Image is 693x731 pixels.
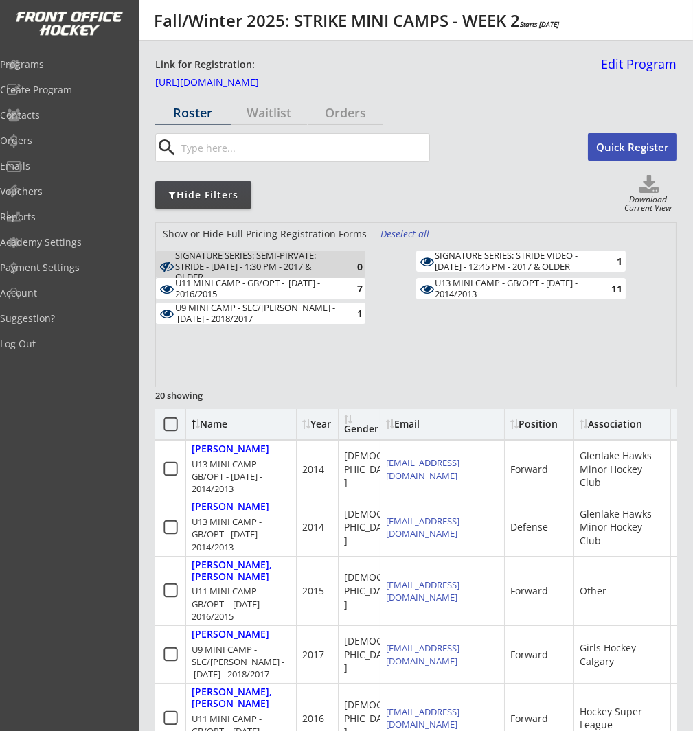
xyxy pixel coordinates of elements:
[192,559,291,583] div: [PERSON_NAME], [PERSON_NAME]
[192,686,291,710] div: [PERSON_NAME], [PERSON_NAME]
[155,78,293,93] a: [URL][DOMAIN_NAME]
[386,419,499,429] div: Email
[179,134,429,161] input: Type here...
[386,515,459,539] a: [EMAIL_ADDRESS][DOMAIN_NAME]
[192,443,269,455] div: [PERSON_NAME]
[231,106,307,119] div: Waitlist
[155,106,231,119] div: Roster
[175,251,335,283] div: SIGNATURE SERIES: SEMI-PIRVATE: STRIDE - [DATE] - 1:30 PM - 2017 & OLDER
[580,507,665,548] div: Glenlake Hawks Minor Hockey Club
[302,520,324,534] div: 2014
[510,520,548,534] div: Defense
[510,463,548,476] div: Forward
[192,501,269,513] div: [PERSON_NAME]
[510,712,548,726] div: Forward
[595,283,623,294] div: 11
[435,278,595,299] div: U13 MINI CAMP - GB/OPT - [DATE] - 2014/2013
[308,106,383,119] div: Orders
[192,585,291,623] div: U11 MINI CAMP - GB/OPT - [DATE] - 2016/2015
[302,712,324,726] div: 2016
[175,251,335,283] div: SIGNATURE SERIES: SEMI-PIRVATE: STRIDE - OCT 17 - 1:30 PM - 2017 & OLDER
[344,449,397,489] div: [DEMOGRAPHIC_DATA]
[344,507,397,548] div: [DEMOGRAPHIC_DATA]
[595,256,623,266] div: 1
[192,643,291,681] div: U9 MINI CAMP - SLC/[PERSON_NAME] - [DATE] - 2018/2017
[175,278,335,299] div: U11 MINI CAMP - GB/OPT - [DATE] - 2016/2015
[344,415,378,434] div: Gender
[580,584,606,598] div: Other
[192,515,291,553] div: U13 MINI CAMP - GB/OPT - [DATE] - 2014/2013
[335,283,363,294] div: 7
[580,449,665,489] div: Glenlake Hawks Minor Hockey Club
[175,278,335,299] div: U11 MINI CAMP - GB/OPT - OCT 14, 15 - 2016/2015
[155,389,254,402] div: 20 showing
[595,58,677,82] a: Edit Program
[580,419,642,429] div: Association
[155,188,251,202] div: Hide Filters
[192,419,304,429] div: Name
[510,419,568,429] div: Position
[192,458,291,496] div: U13 MINI CAMP - GB/OPT - [DATE] - 2014/2013
[302,584,324,598] div: 2015
[154,12,559,29] div: Fall/Winter 2025: STRIKE MINI CAMPS - WEEK 2
[580,641,665,668] div: Girls Hockey Calgary
[344,570,397,611] div: [DEMOGRAPHIC_DATA]
[175,303,335,324] div: U9 MINI CAMP - SLC/[PERSON_NAME] - [DATE] - 2018/2017
[302,419,337,429] div: Year
[155,58,257,72] div: Link for Registration:
[175,303,335,324] div: U9 MINI CAMP - SLC/FRANK - OCT 16, 17 - 2018/2017
[620,196,677,214] div: Download Current View
[302,463,324,476] div: 2014
[520,19,559,29] em: Starts [DATE]
[192,629,269,640] div: [PERSON_NAME]
[386,579,459,603] a: [EMAIL_ADDRESS][DOMAIN_NAME]
[435,278,595,299] div: U13 MINI CAMP - GB/OPT - OCT 14/15 - 2014/2013
[588,133,677,161] button: Quick Register
[622,175,677,196] button: Click to download full roster. Your browser settings may try to block it, check your security set...
[156,227,374,241] div: Show or Hide Full Pricing Registration Forms
[335,262,363,272] div: 0
[510,648,548,662] div: Forward
[435,251,595,272] div: SIGNATURE SERIES: STRIDE VIDEO - OCT 16 - 12:45 PM - 2017 & OLDER
[435,251,595,272] div: SIGNATURE SERIES: STRIDE VIDEO - [DATE] - 12:45 PM - 2017 & OLDER
[15,11,124,36] img: FOH%20White%20Logo%20Transparent.png
[386,456,459,481] a: [EMAIL_ADDRESS][DOMAIN_NAME]
[302,648,324,662] div: 2017
[386,642,459,666] a: [EMAIL_ADDRESS][DOMAIN_NAME]
[386,706,459,730] a: [EMAIL_ADDRESS][DOMAIN_NAME]
[380,227,431,241] div: Deselect all
[156,137,179,159] button: search
[344,634,397,675] div: [DEMOGRAPHIC_DATA]
[510,584,548,598] div: Forward
[335,308,363,318] div: 1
